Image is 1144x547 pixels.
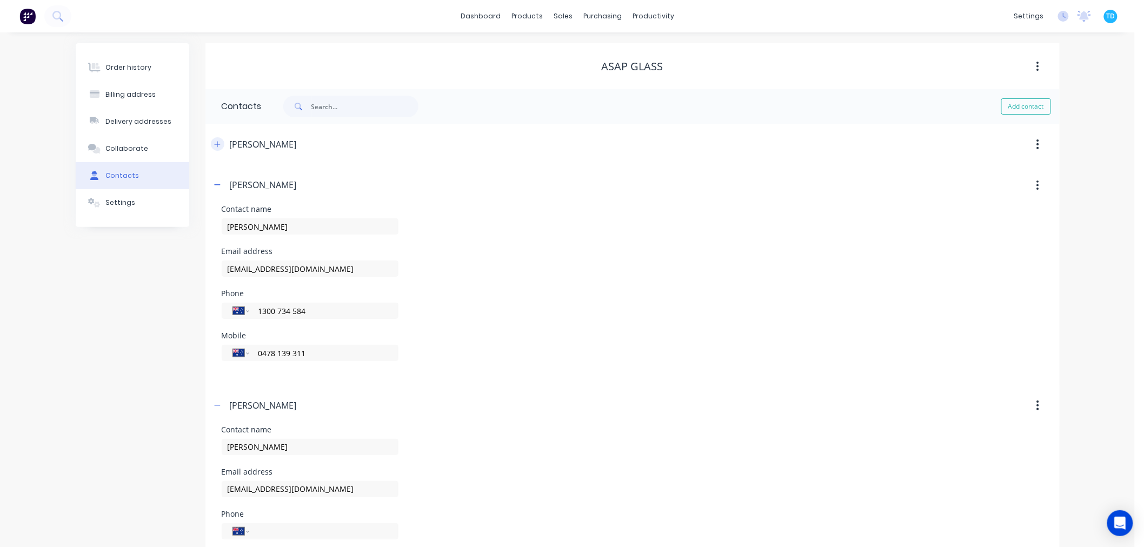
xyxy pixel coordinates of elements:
button: Delivery addresses [76,108,189,135]
button: Add contact [1001,98,1051,115]
div: Collaborate [105,144,148,154]
div: Email address [222,248,398,255]
div: Contact name [222,205,398,213]
div: Contacts [205,89,262,124]
div: Settings [105,198,135,208]
div: Order history [105,63,151,72]
div: [PERSON_NAME] [230,399,297,412]
div: productivity [627,8,680,24]
div: products [506,8,548,24]
div: Contacts [105,171,139,181]
button: Settings [76,189,189,216]
div: purchasing [578,8,627,24]
div: Delivery addresses [105,117,171,126]
button: Billing address [76,81,189,108]
div: Phone [222,290,398,297]
button: Order history [76,54,189,81]
button: Collaborate [76,135,189,162]
img: Factory [19,8,36,24]
div: Billing address [105,90,156,99]
div: ASAP Glass [602,60,663,73]
div: Mobile [222,332,398,339]
span: TD [1107,11,1115,21]
div: sales [548,8,578,24]
div: [PERSON_NAME] [230,138,297,151]
div: Open Intercom Messenger [1107,510,1133,536]
div: [PERSON_NAME] [230,178,297,191]
button: Contacts [76,162,189,189]
div: settings [1009,8,1049,24]
div: Contact name [222,426,398,433]
div: Phone [222,510,398,518]
a: dashboard [455,8,506,24]
input: Search... [311,96,418,117]
div: Email address [222,468,398,476]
